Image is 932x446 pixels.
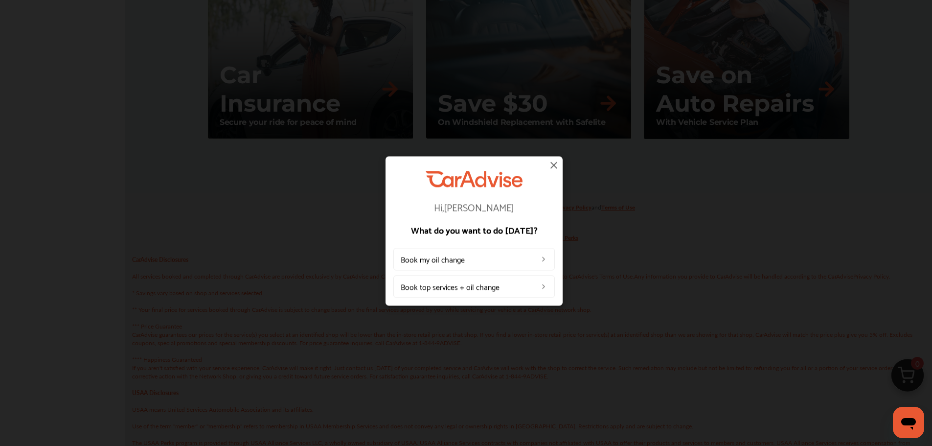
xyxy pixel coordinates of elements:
p: What do you want to do [DATE]? [393,225,555,234]
img: left_arrow_icon.0f472efe.svg [540,282,547,290]
img: CarAdvise Logo [426,171,523,187]
a: Book top services + oil change [393,275,555,298]
img: close-icon.a004319c.svg [548,159,560,171]
img: left_arrow_icon.0f472efe.svg [540,255,547,263]
a: Book my oil change [393,248,555,270]
p: Hi, [PERSON_NAME] [393,202,555,211]
iframe: Button to launch messaging window [893,407,924,438]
